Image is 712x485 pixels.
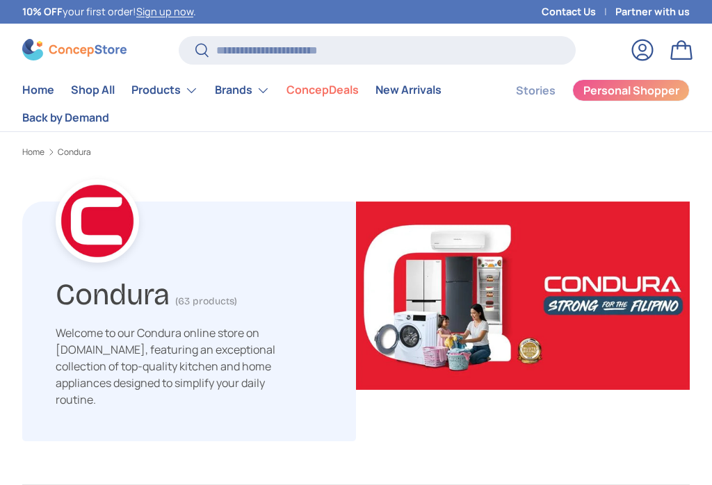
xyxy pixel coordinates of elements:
nav: Primary [22,76,483,131]
p: Welcome to our Condura online store on [DOMAIN_NAME], featuring an exceptional collection of top-... [56,324,278,408]
h1: Condura [56,271,170,313]
summary: Brands [207,76,278,104]
nav: Secondary [483,76,690,131]
a: ConcepDeals [286,76,359,104]
a: Home [22,76,54,104]
strong: 10% OFF [22,5,63,18]
a: Stories [516,77,556,104]
img: ConcepStore [22,39,127,60]
a: Back by Demand [22,104,109,131]
a: Products [131,76,198,104]
a: Contact Us [542,4,615,19]
summary: Products [123,76,207,104]
a: Home [22,148,44,156]
span: Personal Shopper [583,85,679,96]
a: Shop All [71,76,115,104]
a: Brands [215,76,270,104]
p: your first order! . [22,4,196,19]
a: New Arrivals [375,76,442,104]
a: Condura [58,148,91,156]
a: Partner with us [615,4,690,19]
a: Sign up now [136,5,193,18]
img: Condura [356,202,690,390]
nav: Breadcrumbs [22,146,690,158]
a: Personal Shopper [572,79,690,101]
span: (63 products) [175,295,237,307]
